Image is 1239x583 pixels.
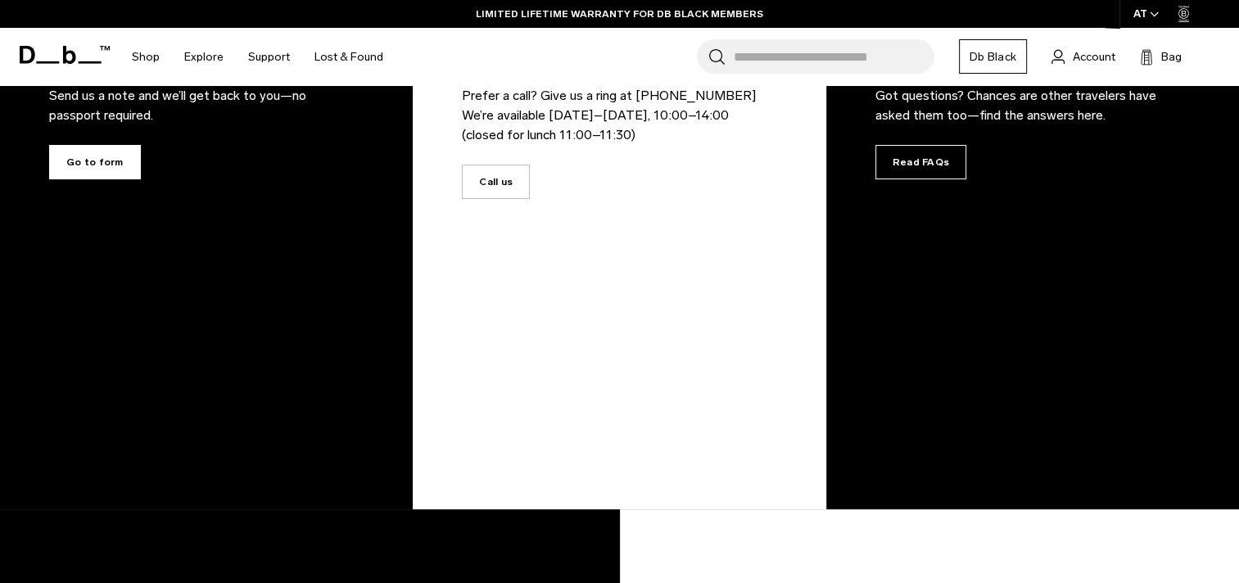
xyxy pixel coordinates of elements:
[1051,47,1115,66] a: Account
[1161,48,1182,66] span: Bag
[120,28,396,86] nav: Main Navigation
[49,145,141,179] span: Go to form
[476,7,763,21] a: LIMITED LIFETIME WARRANTY FOR DB BLACK MEMBERS
[248,28,290,86] a: Support
[959,39,1027,74] a: Db Black
[132,28,160,86] a: Shop
[875,86,1170,125] p: Got questions? Chances are other travelers have asked them too—find the answers here.
[314,28,383,86] a: Lost & Found
[49,86,344,125] p: Send us a note and we’ll get back to you—no passport required.
[462,42,757,145] h3: Call us
[462,165,530,199] span: Call us
[462,86,757,145] p: Prefer a call? Give us a ring at [PHONE_NUMBER] We’re available [DATE]–[DATE], 10:00–14:00 (close...
[875,145,966,179] span: Read FAQs
[1073,48,1115,66] span: Account
[184,28,224,86] a: Explore
[1140,47,1182,66] button: Bag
